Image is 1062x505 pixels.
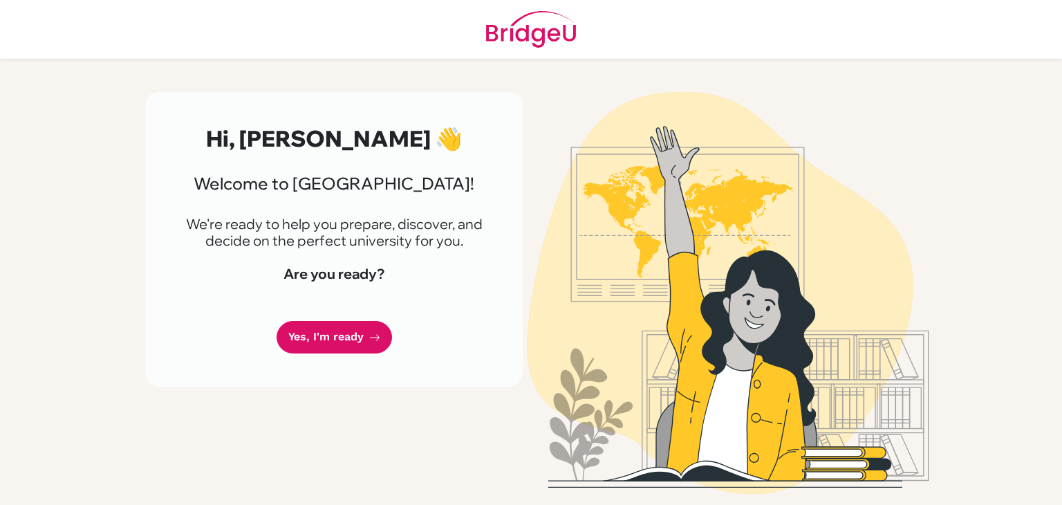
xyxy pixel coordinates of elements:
[178,174,490,194] h3: Welcome to [GEOGRAPHIC_DATA]!
[178,125,490,151] h2: Hi, [PERSON_NAME] 👋
[277,321,392,353] a: Yes, I'm ready
[178,266,490,282] h4: Are you ready?
[178,216,490,249] p: We're ready to help you prepare, discover, and decide on the perfect university for you.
